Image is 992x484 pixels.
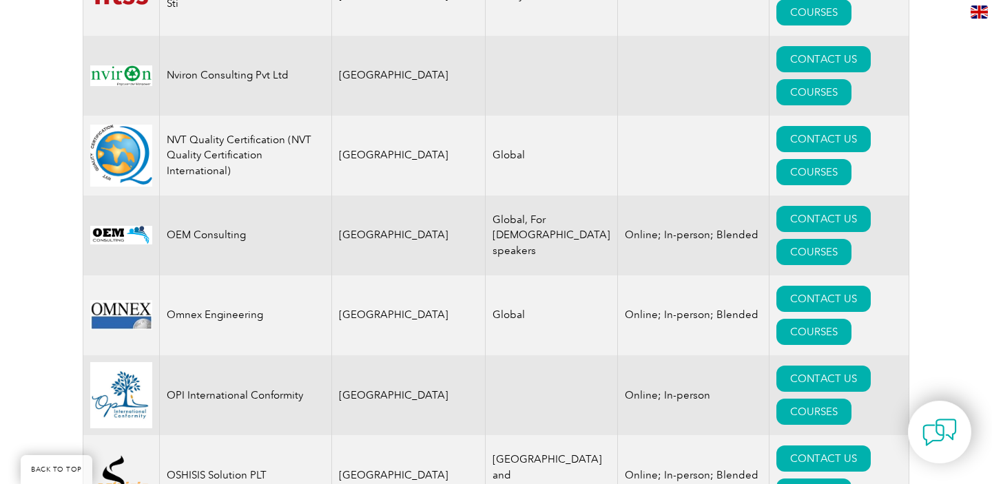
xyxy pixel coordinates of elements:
[617,275,769,355] td: Online; In-person; Blended
[90,300,152,330] img: 0d2a24ac-d9bc-ea11-a814-000d3a79823d-logo.jpg
[776,286,871,312] a: CONTACT US
[617,196,769,275] td: Online; In-person; Blended
[90,65,152,86] img: 8c6e383d-39a3-ec11-983f-002248154ade-logo.jpg
[776,79,851,105] a: COURSES
[776,319,851,345] a: COURSES
[90,226,152,244] img: 931107cc-606f-eb11-a812-00224815377e-logo.png
[332,196,486,275] td: [GEOGRAPHIC_DATA]
[160,275,332,355] td: Omnex Engineering
[332,116,486,196] td: [GEOGRAPHIC_DATA]
[922,415,957,450] img: contact-chat.png
[160,116,332,196] td: NVT Quality Certification (NVT Quality Certification International)
[160,196,332,275] td: OEM Consulting
[776,399,851,425] a: COURSES
[21,455,92,484] a: BACK TO TOP
[160,36,332,116] td: Nviron Consulting Pvt Ltd
[776,126,871,152] a: CONTACT US
[776,206,871,232] a: CONTACT US
[332,355,486,435] td: [GEOGRAPHIC_DATA]
[332,36,486,116] td: [GEOGRAPHIC_DATA]
[617,355,769,435] td: Online; In-person
[971,6,988,19] img: en
[485,196,617,275] td: Global, For [DEMOGRAPHIC_DATA] speakers
[90,125,152,187] img: f8318ad0-2dc2-eb11-bacc-0022481832e0-logo.png
[776,159,851,185] a: COURSES
[776,46,871,72] a: CONTACT US
[90,362,152,428] img: 215d9ff6-1cd1-ef11-a72f-002248108aed-logo.jpg
[485,275,617,355] td: Global
[776,239,851,265] a: COURSES
[332,275,486,355] td: [GEOGRAPHIC_DATA]
[776,445,871,472] a: CONTACT US
[776,366,871,392] a: CONTACT US
[160,355,332,435] td: OPI International Conformity
[485,116,617,196] td: Global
